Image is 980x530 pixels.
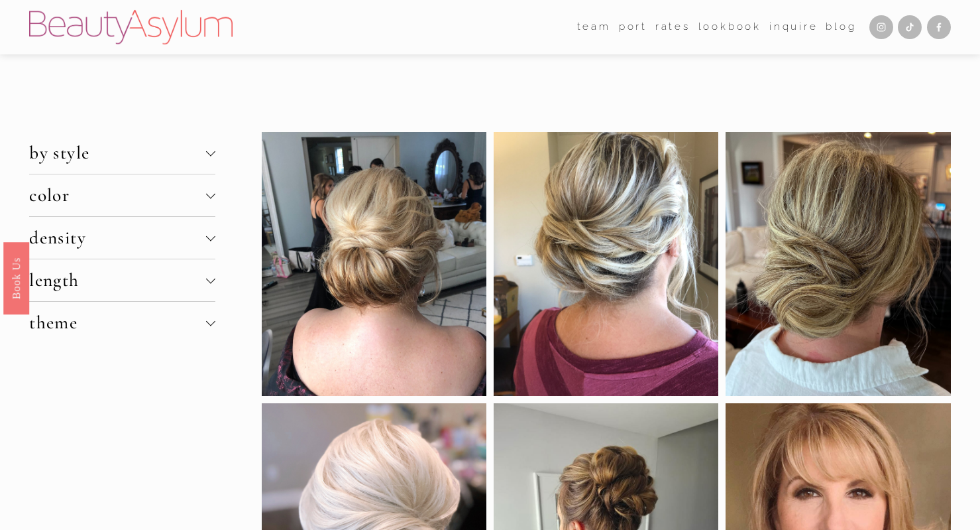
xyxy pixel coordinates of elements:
a: Facebook [927,15,951,39]
span: density [29,227,206,249]
span: theme [29,312,206,334]
span: color [29,184,206,206]
span: team [577,18,611,36]
a: Rates [655,17,690,37]
span: by style [29,142,206,164]
span: length [29,269,206,291]
a: Blog [826,17,856,37]
button: length [29,259,215,301]
a: Lookbook [698,17,761,37]
a: folder dropdown [577,17,611,37]
a: TikTok [898,15,922,39]
a: Instagram [869,15,893,39]
img: Beauty Asylum | Bridal Hair &amp; Makeup Charlotte &amp; Atlanta [29,10,233,44]
button: by style [29,132,215,174]
a: Inquire [769,17,818,37]
a: port [619,17,647,37]
button: density [29,217,215,259]
a: Book Us [3,241,29,314]
button: theme [29,302,215,344]
button: color [29,174,215,216]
